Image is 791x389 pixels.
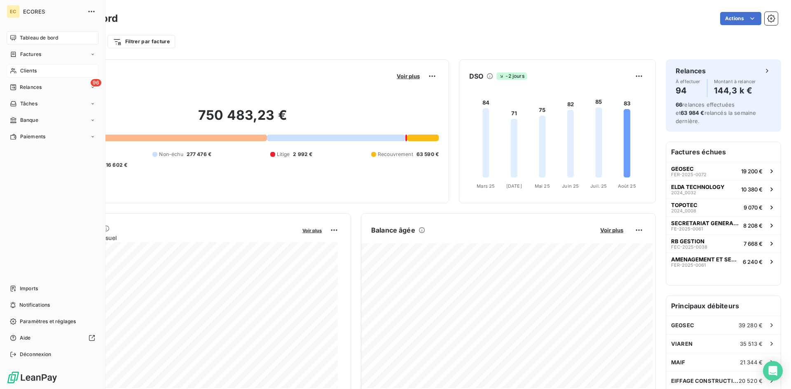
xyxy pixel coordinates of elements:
[20,100,37,107] span: Tâches
[714,79,756,84] span: Montant à relancer
[671,256,740,263] span: AMENAGEMENT ET SERVICES
[671,172,707,177] span: FER-2025-0072
[743,222,763,229] span: 8 208 €
[618,183,636,189] tspan: Août 25
[7,282,98,295] a: Imports
[744,240,763,247] span: 7 668 €
[666,216,781,234] button: SECRETARIAT GENERAL DU MINISTERE DE LAFE-2025-00618 208 €
[20,34,58,42] span: Tableau de bord
[600,227,623,233] span: Voir plus
[7,130,98,143] a: Paiements
[562,183,579,189] tspan: Juin 25
[671,322,694,328] span: GEOSEC
[20,351,51,358] span: Déconnexion
[666,180,781,198] button: ELDA TECHNOLOGY2024_003210 380 €
[7,371,58,384] img: Logo LeanPay
[20,84,42,91] span: Relances
[20,51,41,58] span: Factures
[19,301,50,309] span: Notifications
[394,72,422,80] button: Voir plus
[417,151,439,158] span: 63 590 €
[371,225,415,235] h6: Balance âgée
[477,183,495,189] tspan: Mars 25
[7,64,98,77] a: Clients
[302,228,322,233] span: Voir plus
[7,81,98,94] a: 96Relances
[743,259,763,265] span: 6 240 €
[671,220,740,226] span: SECRETARIAT GENERAL DU MINISTERE DE LA
[47,233,297,242] span: Chiffre d'affaires mensuel
[7,31,98,44] a: Tableau de bord
[671,226,703,231] span: FE-2025-0061
[496,72,527,80] span: -2 jours
[47,107,439,132] h2: 750 483,23 €
[159,151,183,158] span: Non-échu
[671,190,696,195] span: 2024_0032
[20,318,76,325] span: Paramètres et réglages
[666,252,781,270] button: AMENAGEMENT ET SERVICESFER-2025-00616 240 €
[714,84,756,97] h4: 144,3 k €
[681,109,704,116] span: 63 984 €
[741,186,763,193] span: 10 380 €
[676,84,700,97] h4: 94
[676,101,756,124] span: relances effectuées et relancés la semaine dernière.
[469,71,483,81] h6: DSO
[671,340,693,347] span: VIAREN
[20,116,38,124] span: Banque
[103,161,127,169] span: -16 602 €
[91,79,101,86] span: 96
[7,114,98,127] a: Banque
[671,184,725,190] span: ELDA TECHNOLOGY
[671,377,739,384] span: EIFFAGE CONSTRUCTION SUD EST
[739,322,763,328] span: 39 280 €
[598,226,626,234] button: Voir plus
[666,296,781,316] h6: Principaux débiteurs
[676,79,700,84] span: À effectuer
[23,8,82,15] span: ECORES
[397,73,420,79] span: Voir plus
[671,245,707,249] span: FEC-2025-0038
[763,361,783,381] div: Open Intercom Messenger
[535,183,550,189] tspan: Mai 25
[666,162,781,180] button: GEOSECFER-2025-007219 200 €
[20,334,31,342] span: Aide
[671,165,694,172] span: GEOSEC
[671,208,696,213] span: 2024_0008
[671,238,704,245] span: RB GESTION
[7,5,20,18] div: EC
[300,226,324,234] button: Voir plus
[740,359,763,366] span: 21 344 €
[744,204,763,211] span: 9 070 €
[187,151,211,158] span: 277 476 €
[277,151,290,158] span: Litige
[739,377,763,384] span: 20 520 €
[506,183,522,189] tspan: [DATE]
[7,331,98,345] a: Aide
[108,35,175,48] button: Filtrer par facture
[671,263,706,268] span: FER-2025-0061
[666,142,781,162] h6: Factures échues
[666,198,781,216] button: TOPOTEC2024_00089 070 €
[20,133,45,140] span: Paiements
[676,101,682,108] span: 66
[7,315,98,328] a: Paramètres et réglages
[7,48,98,61] a: Factures
[741,168,763,175] span: 19 200 €
[378,151,413,158] span: Recouvrement
[740,340,763,347] span: 35 513 €
[720,12,761,25] button: Actions
[590,183,607,189] tspan: Juil. 25
[293,151,312,158] span: 2 992 €
[676,66,706,76] h6: Relances
[7,97,98,110] a: Tâches
[671,202,697,208] span: TOPOTEC
[20,67,37,75] span: Clients
[671,359,686,366] span: MAIF
[20,285,38,292] span: Imports
[666,234,781,252] button: RB GESTIONFEC-2025-00387 668 €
